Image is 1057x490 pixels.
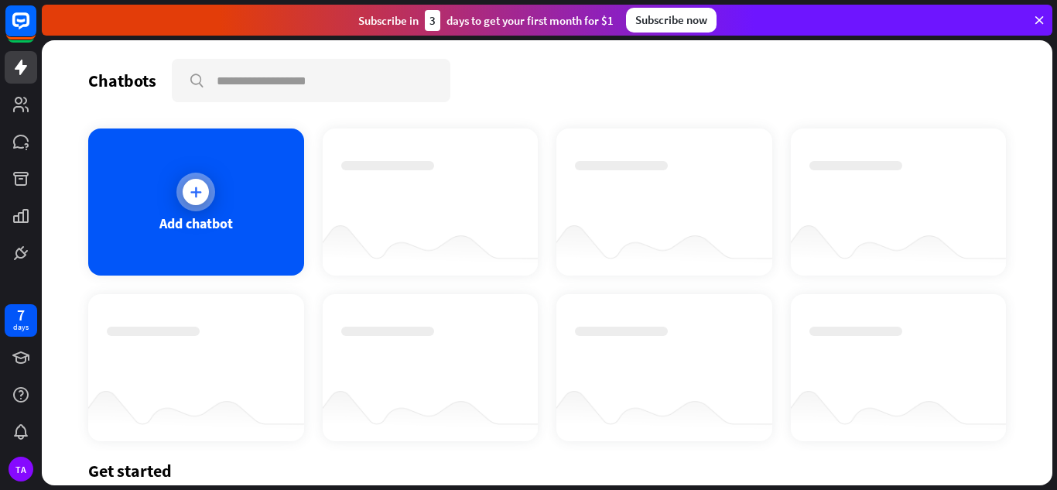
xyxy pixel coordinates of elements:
[13,322,29,333] div: days
[12,6,59,53] button: Open LiveChat chat widget
[9,457,33,481] div: TA
[358,10,614,31] div: Subscribe in days to get your first month for $1
[88,460,1006,481] div: Get started
[88,70,156,91] div: Chatbots
[17,308,25,322] div: 7
[626,8,717,33] div: Subscribe now
[425,10,440,31] div: 3
[5,304,37,337] a: 7 days
[159,214,233,232] div: Add chatbot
